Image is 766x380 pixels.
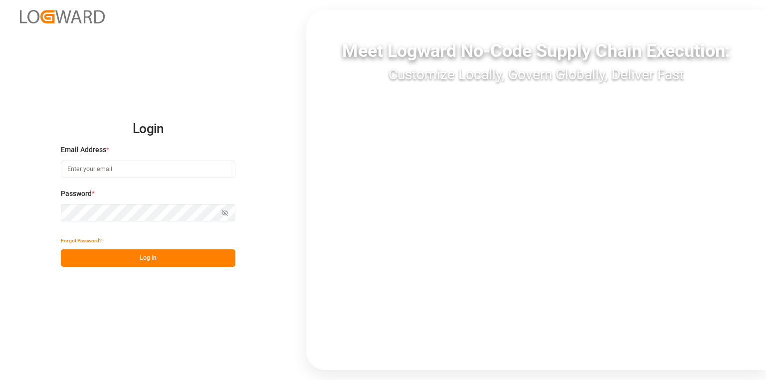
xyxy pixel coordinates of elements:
div: Customize Locally, Govern Globally, Deliver Fast [306,64,766,85]
button: Log In [61,249,235,267]
span: Password [61,189,92,199]
h2: Login [61,113,235,145]
span: Email Address [61,145,106,155]
div: Meet Logward No-Code Supply Chain Execution: [306,37,766,64]
button: Forgot Password? [61,232,102,249]
img: Logward_new_orange.png [20,10,105,23]
input: Enter your email [61,161,235,178]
